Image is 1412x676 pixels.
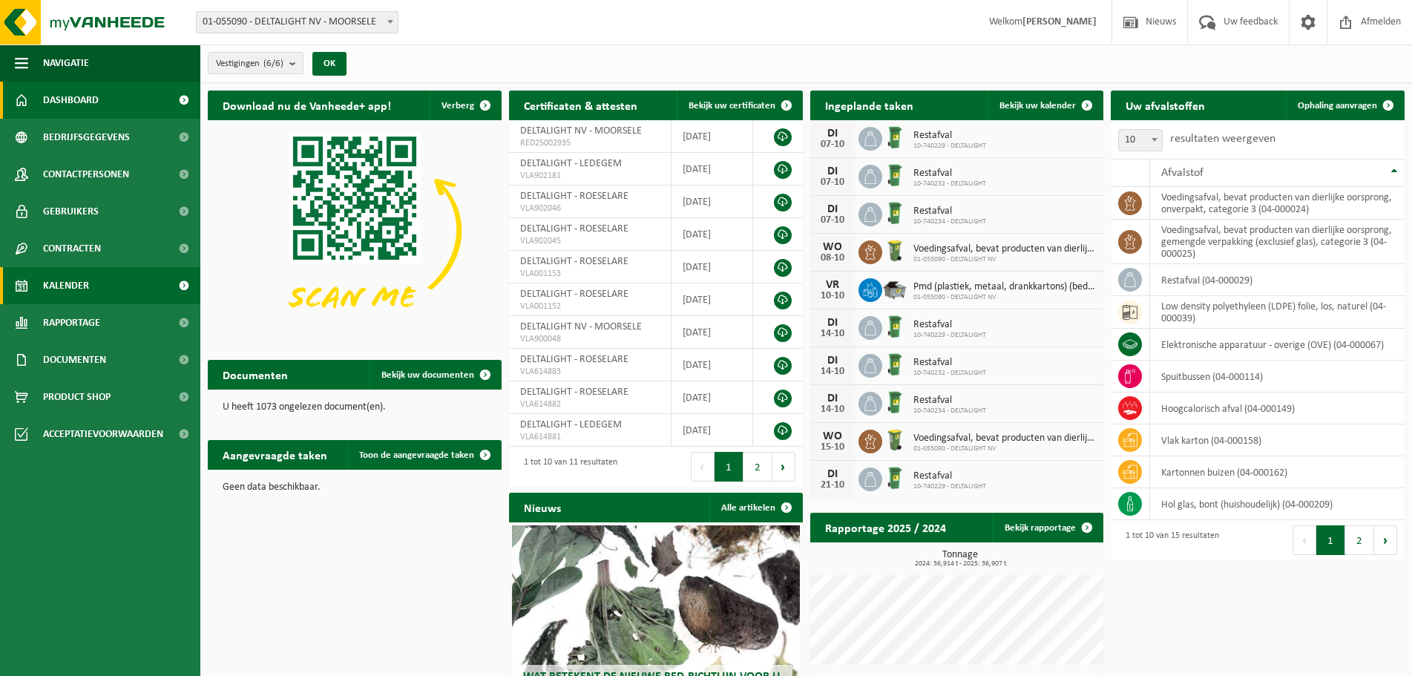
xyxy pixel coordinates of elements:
span: Gebruikers [43,193,99,230]
span: Restafval [913,130,986,142]
span: DELTALIGHT - ROESELARE [520,289,628,300]
span: Verberg [441,101,474,111]
td: [DATE] [671,349,752,381]
img: WB-0240-HPE-GN-01 [882,125,907,150]
div: DI [818,128,847,140]
div: DI [818,393,847,404]
div: 14-10 [818,329,847,339]
h2: Rapportage 2025 / 2024 [810,513,961,542]
button: OK [312,52,347,76]
span: Restafval [913,168,986,180]
h2: Certificaten & attesten [509,91,652,119]
span: DELTALIGHT NV - MOORSELE [520,125,642,137]
div: DI [818,165,847,177]
a: Bekijk rapportage [993,513,1102,542]
h3: Tonnage [818,550,1104,568]
div: 15-10 [818,442,847,453]
span: DELTALIGHT NV - MOORSELE [520,321,642,332]
span: Restafval [913,319,986,331]
span: Bekijk uw documenten [381,370,474,380]
p: U heeft 1073 ongelezen document(en). [223,402,487,413]
td: vlak karton (04-000158) [1150,424,1405,456]
span: VLA902046 [520,203,660,214]
span: DELTALIGHT - ROESELARE [520,223,628,234]
a: Bekijk uw certificaten [677,91,801,120]
span: Product Shop [43,378,111,416]
span: VLA902045 [520,235,660,247]
img: WB-0140-HPE-GN-50 [882,427,907,453]
span: Contactpersonen [43,156,129,193]
div: 1 tot 10 van 11 resultaten [516,450,617,483]
td: hol glas, bont (huishoudelijk) (04-000209) [1150,488,1405,520]
span: Vestigingen [216,53,283,75]
td: hoogcalorisch afval (04-000149) [1150,393,1405,424]
div: DI [818,203,847,215]
label: resultaten weergeven [1170,133,1275,145]
span: Bedrijfsgegevens [43,119,130,156]
span: 10 [1118,129,1163,151]
td: [DATE] [671,120,752,153]
span: Acceptatievoorwaarden [43,416,163,453]
h2: Aangevraagde taken [208,440,342,469]
a: Alle artikelen [709,493,801,522]
button: Next [772,452,795,482]
strong: [PERSON_NAME] [1022,16,1097,27]
span: Documenten [43,341,106,378]
span: Ophaling aanvragen [1298,101,1377,111]
div: WO [818,241,847,253]
button: Previous [1293,525,1316,555]
span: VLA900048 [520,333,660,345]
div: 14-10 [818,404,847,415]
div: 14-10 [818,367,847,377]
div: 07-10 [818,215,847,226]
td: [DATE] [671,218,752,251]
div: 07-10 [818,140,847,150]
h2: Download nu de Vanheede+ app! [208,91,406,119]
p: Geen data beschikbaar. [223,482,487,493]
div: 07-10 [818,177,847,188]
img: WB-0240-HPE-GN-01 [882,163,907,188]
td: voedingsafval, bevat producten van dierlijke oorsprong, onverpakt, categorie 3 (04-000024) [1150,187,1405,220]
span: VLA614882 [520,398,660,410]
span: DELTALIGHT - ROESELARE [520,256,628,267]
td: [DATE] [671,283,752,316]
img: WB-0240-HPE-GN-01 [882,314,907,339]
td: spuitbussen (04-000114) [1150,361,1405,393]
div: DI [818,468,847,480]
span: Voedingsafval, bevat producten van dierlijke oorsprong, onverpakt, categorie 3 [913,243,1097,255]
span: 10-740232 - DELTALIGHT [913,180,986,188]
img: WB-0240-HPE-GN-01 [882,390,907,415]
count: (6/6) [263,59,283,68]
span: VLA614883 [520,366,660,378]
span: 10-740232 - DELTALIGHT [913,369,986,378]
button: 2 [743,452,772,482]
span: VLA001153 [520,268,660,280]
div: DI [818,355,847,367]
button: Next [1374,525,1397,555]
span: 10-740229 - DELTALIGHT [913,482,986,491]
a: Bekijk uw kalender [988,91,1102,120]
span: Restafval [913,395,986,407]
td: voedingsafval, bevat producten van dierlijke oorsprong, gemengde verpakking (exclusief glas), cat... [1150,220,1405,264]
div: 10-10 [818,291,847,301]
h2: Nieuws [509,493,576,522]
img: WB-0240-HPE-GN-01 [882,352,907,377]
span: VLA001152 [520,301,660,312]
td: [DATE] [671,414,752,447]
span: 01-055090 - DELTALIGHT NV [913,255,1097,264]
span: Bekijk uw certificaten [689,101,775,111]
span: Pmd (plastiek, metaal, drankkartons) (bedrijven) [913,281,1097,293]
td: [DATE] [671,186,752,218]
span: Voedingsafval, bevat producten van dierlijke oorsprong, onverpakt, categorie 3 [913,433,1097,444]
img: WB-0240-HPE-GN-01 [882,465,907,490]
button: 1 [1316,525,1345,555]
h2: Documenten [208,360,303,389]
button: Verberg [430,91,500,120]
span: Rapportage [43,304,100,341]
span: 10-740234 - DELTALIGHT [913,407,986,416]
span: 10-740229 - DELTALIGHT [913,142,986,151]
div: WO [818,430,847,442]
td: low density polyethyleen (LDPE) folie, los, naturel (04-000039) [1150,296,1405,329]
span: VLA614881 [520,431,660,443]
button: 2 [1345,525,1374,555]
